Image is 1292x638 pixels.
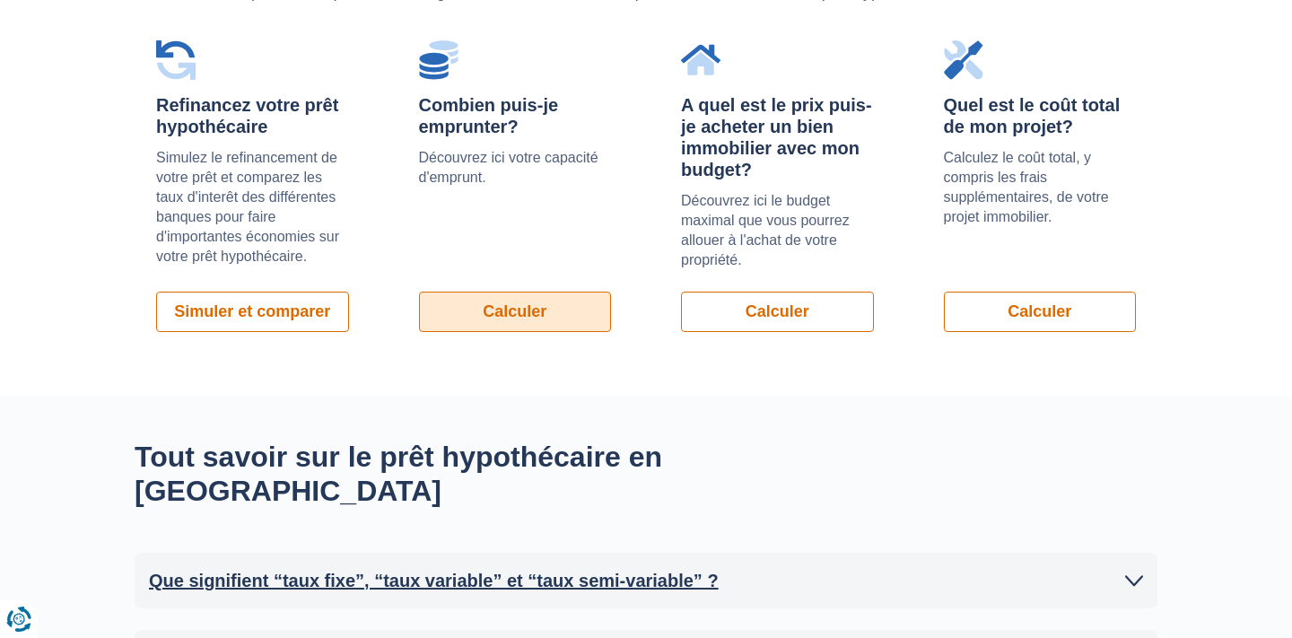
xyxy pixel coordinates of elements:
p: Découvrez ici votre capacité d'emprunt. [419,148,612,188]
div: Refinancez votre prêt hypothécaire [156,94,349,137]
h2: Que signifient “taux fixe”, “taux variable” et “taux semi-variable” ? [149,567,719,594]
p: Calculez le coût total, y compris les frais supplémentaires, de votre projet immobilier. [944,148,1137,227]
img: Refinancez votre prêt hypothécaire [156,40,196,80]
div: Quel est le coût total de mon projet? [944,94,1137,137]
h2: Tout savoir sur le prêt hypothécaire en [GEOGRAPHIC_DATA] [135,440,807,509]
div: A quel est le prix puis-je acheter un bien immobilier avec mon budget? [681,94,874,180]
img: Combien puis-je emprunter? [419,40,458,80]
p: Simulez le refinancement de votre prêt et comparez les taux d'interêt des différentes banques pou... [156,148,349,267]
a: Que signifient “taux fixe”, “taux variable” et “taux semi-variable” ? [149,567,1143,594]
a: Simuler et comparer [156,292,349,332]
a: Calculer [944,292,1137,332]
div: Combien puis-je emprunter? [419,94,612,137]
img: A quel est le prix puis-je acheter un bien immobilier avec mon budget? [681,40,720,80]
a: Calculer [419,292,612,332]
img: Quel est le coût total de mon projet? [944,40,983,80]
p: Découvrez ici le budget maximal que vous pourrez allouer à l'achat de votre propriété. [681,191,874,270]
a: Calculer [681,292,874,332]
